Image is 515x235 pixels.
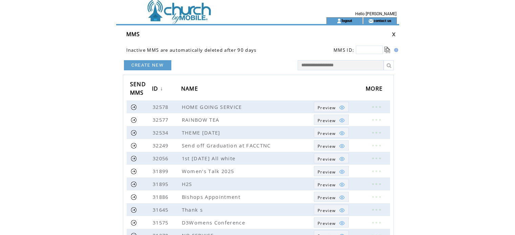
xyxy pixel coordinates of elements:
img: eye.png [339,130,345,136]
span: 32056 [153,155,170,162]
span: MMS ID: [334,47,354,53]
span: Show MMS preview [318,156,336,162]
img: eye.png [339,169,345,175]
span: Show MMS preview [318,105,336,111]
span: ID [152,83,160,96]
span: RAINBOW TEA [182,116,221,123]
a: contact us [373,18,391,23]
a: Preview [314,192,349,202]
img: eye.png [339,207,345,213]
img: eye.png [339,220,345,226]
span: Send off Graduation at FACCTNC [182,142,273,149]
span: SEND MMS [130,79,146,100]
img: contact_us_icon.gif [368,18,373,24]
span: Hello [PERSON_NAME] [355,11,396,16]
span: MMS [126,30,140,38]
span: 32249 [153,142,170,149]
span: Inactive MMS are automatically deleted after 90 days [126,47,257,53]
span: THEME [DATE] [182,129,222,136]
span: 32534 [153,129,170,136]
img: eye.png [339,117,345,123]
span: Show MMS preview [318,195,336,201]
a: ID↓ [152,83,165,95]
span: NAME [181,83,200,96]
span: 31895 [153,181,170,187]
a: Preview [314,217,349,228]
span: 31575 [153,219,170,226]
span: 32578 [153,103,170,110]
span: 31645 [153,206,170,213]
span: Bishops Appointment [182,193,242,200]
span: 1st [DATE] All white [182,155,237,162]
a: Preview [314,102,349,112]
a: Preview [314,115,349,125]
img: account_icon.gif [337,18,342,24]
a: Preview [314,127,349,138]
a: Preview [314,166,349,176]
img: eye.png [339,143,345,149]
span: Show MMS preview [318,131,336,136]
span: Show MMS preview [318,220,336,226]
span: Thank s [182,206,205,213]
span: D3Womens Conference [182,219,247,226]
a: Preview [314,140,349,150]
img: eye.png [339,194,345,201]
img: eye.png [339,104,345,111]
img: eye.png [339,156,345,162]
img: help.gif [392,48,398,52]
span: Show MMS preview [318,208,336,213]
a: CREATE NEW [124,60,171,70]
a: Preview [314,205,349,215]
span: Show MMS preview [318,182,336,188]
span: Show MMS preview [318,118,336,123]
a: Preview [314,153,349,163]
span: 31886 [153,193,170,200]
span: Show MMS preview [318,169,336,175]
a: NAME [181,83,201,95]
span: H2S [182,181,194,187]
span: 32577 [153,116,170,123]
span: Show MMS preview [318,143,336,149]
img: eye.png [339,182,345,188]
span: HOME GOING SERVICE [182,103,244,110]
a: Preview [314,179,349,189]
span: Women's Talk 2025 [182,168,236,174]
span: 31899 [153,168,170,174]
span: MORE [366,83,384,96]
a: logout [342,18,352,23]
